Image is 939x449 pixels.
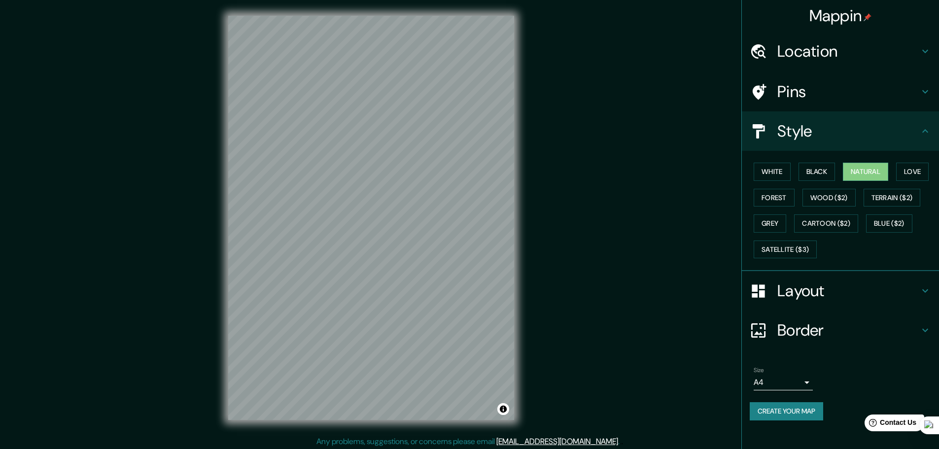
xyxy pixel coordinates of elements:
button: Wood ($2) [802,189,856,207]
button: Black [799,163,835,181]
button: Terrain ($2) [864,189,921,207]
canvas: Map [228,16,514,420]
div: . [620,436,621,448]
div: Style [742,111,939,151]
button: Toggle attribution [497,403,509,415]
p: Any problems, suggestions, or concerns please email . [316,436,620,448]
button: Satellite ($3) [754,241,817,259]
h4: Location [777,41,919,61]
h4: Border [777,320,919,340]
div: A4 [754,375,813,390]
h4: Mappin [809,6,872,26]
button: Grey [754,214,786,233]
div: . [621,436,623,448]
h4: Style [777,121,919,141]
div: Location [742,32,939,71]
button: Create your map [750,402,823,420]
h4: Layout [777,281,919,301]
img: pin-icon.png [864,13,871,21]
div: Layout [742,271,939,311]
a: [EMAIL_ADDRESS][DOMAIN_NAME] [496,436,618,447]
button: Love [896,163,929,181]
div: Border [742,311,939,350]
iframe: Help widget launcher [851,411,928,438]
button: Natural [843,163,888,181]
h4: Pins [777,82,919,102]
button: White [754,163,791,181]
button: Cartoon ($2) [794,214,858,233]
button: Blue ($2) [866,214,912,233]
button: Forest [754,189,795,207]
div: Pins [742,72,939,111]
label: Size [754,366,764,375]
